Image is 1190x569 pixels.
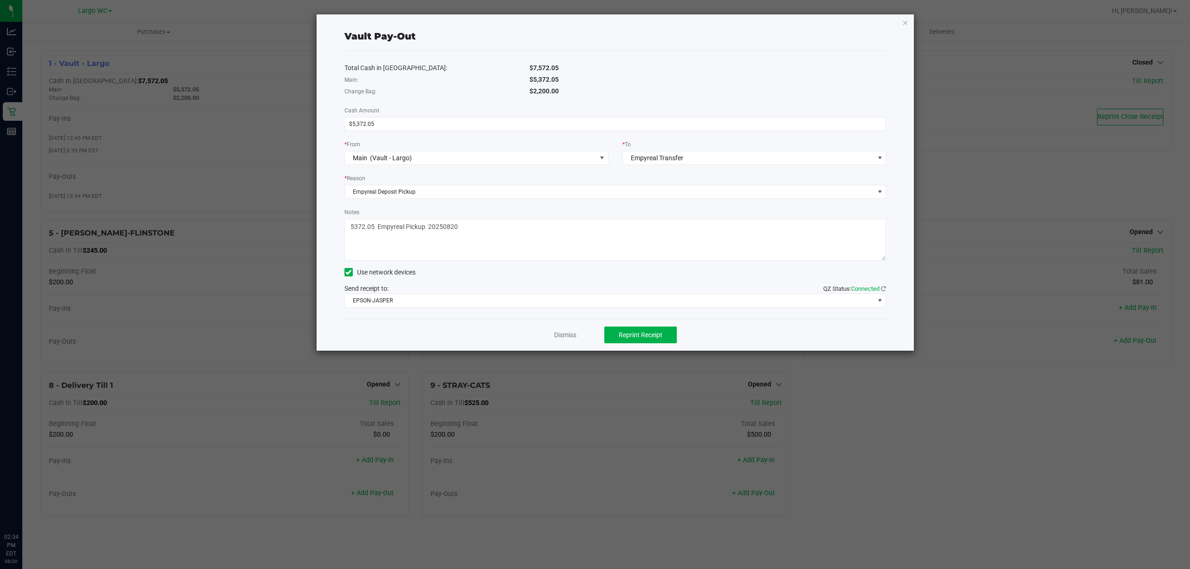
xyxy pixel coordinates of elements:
span: Reprint Receipt [619,331,662,339]
label: Use network devices [344,268,416,277]
span: (Vault - Largo) [370,154,412,162]
span: QZ Status: [823,285,886,292]
span: Cash Amount [344,107,379,114]
span: Total Cash in [GEOGRAPHIC_DATA]: [344,64,447,72]
button: Reprint Receipt [604,327,677,343]
iframe: Resource center [9,495,37,523]
label: To [622,140,631,149]
span: $7,572.05 [529,64,559,72]
span: EPSON-JASPER [345,294,874,307]
span: Empyreal Transfer [631,154,683,162]
label: Reason [344,174,365,183]
span: Change Bag: [344,88,377,95]
label: Notes [344,208,359,216]
span: Connected [851,285,879,292]
span: Main [353,154,367,162]
span: Send receipt to: [344,285,389,292]
span: $2,200.00 [529,87,559,95]
span: Empyreal Deposit Pickup [345,185,874,198]
label: From [344,140,360,149]
span: Main: [344,77,358,83]
div: Vault Pay-Out [344,29,416,43]
a: Dismiss [554,330,576,340]
span: $5,372.05 [529,76,559,83]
